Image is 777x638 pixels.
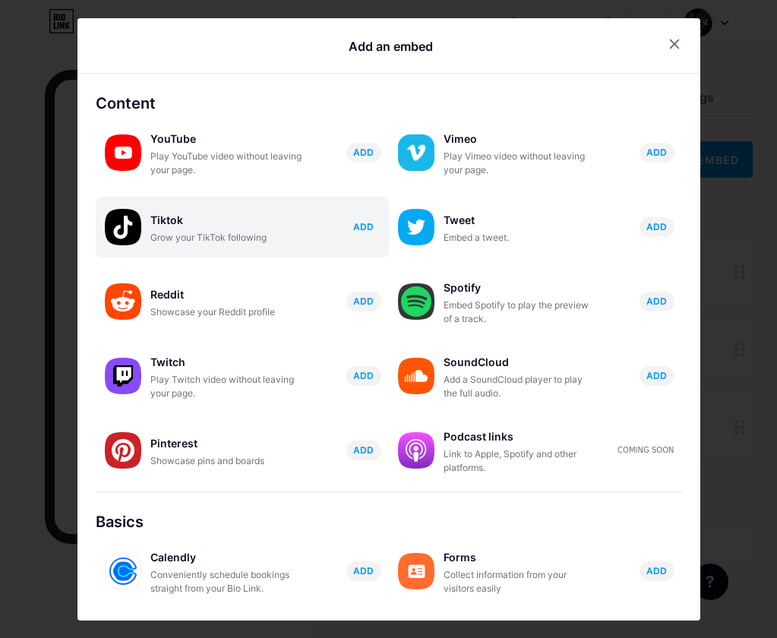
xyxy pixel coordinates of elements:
span: ADD [353,564,374,577]
div: Calendly [150,547,302,568]
button: ADD [640,143,674,163]
span: ADD [646,295,667,308]
button: ADD [346,441,381,460]
button: ADD [640,217,674,237]
button: ADD [640,292,674,311]
button: ADD [346,366,381,386]
div: Podcast links [444,426,595,447]
img: twitch [105,358,141,394]
div: Basics [96,510,682,533]
img: calendly [105,553,141,589]
div: Showcase pins and boards [150,454,302,468]
img: pinterest [105,432,141,469]
img: reddit [105,283,141,320]
div: Play YouTube video without leaving your page. [150,150,302,177]
div: Embed Spotify to play the preview of a track. [444,298,595,326]
div: Forms [444,547,595,568]
div: Coming soon [617,444,674,456]
div: Showcase your Reddit profile [150,305,302,319]
div: Link to Apple, Spotify and other platforms. [444,447,595,475]
div: Collect information from your visitors easily [444,568,595,595]
img: twitter [398,209,434,245]
div: Tiktok [150,210,302,231]
img: podcastlinks [398,432,434,469]
div: YouTube [150,128,302,150]
div: Add a SoundCloud player to play the full audio. [444,373,595,400]
div: SoundCloud [444,352,595,373]
img: forms [398,553,434,589]
div: Embed a tweet. [444,231,595,245]
img: soundcloud [398,358,434,394]
div: Twitch [150,352,302,373]
div: Play Vimeo video without leaving your page. [444,150,595,177]
div: Content [96,92,682,115]
img: vimeo [398,134,434,171]
div: Play Twitch video without leaving your page. [150,373,302,400]
span: ADD [646,220,667,233]
button: ADD [640,366,674,386]
div: Grow your TikTok following [150,231,302,245]
button: ADD [346,217,381,237]
span: ADD [353,220,374,233]
img: tiktok [105,209,141,245]
div: Reddit [150,284,302,305]
div: Spotify [444,277,595,298]
button: ADD [346,292,381,311]
span: ADD [353,369,374,382]
button: ADD [346,143,381,163]
div: Add an embed [349,37,433,55]
span: ADD [353,146,374,159]
img: spotify [398,283,434,320]
div: Vimeo [444,128,595,150]
span: ADD [646,564,667,577]
span: ADD [353,444,374,456]
span: ADD [646,146,667,159]
img: youtube [105,134,141,171]
span: ADD [646,369,667,382]
div: Tweet [444,210,595,231]
button: ADD [346,561,381,581]
div: Pinterest [150,433,302,454]
button: ADD [640,561,674,581]
div: Conveniently schedule bookings straight from your Bio Link. [150,568,302,595]
span: ADD [353,295,374,308]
